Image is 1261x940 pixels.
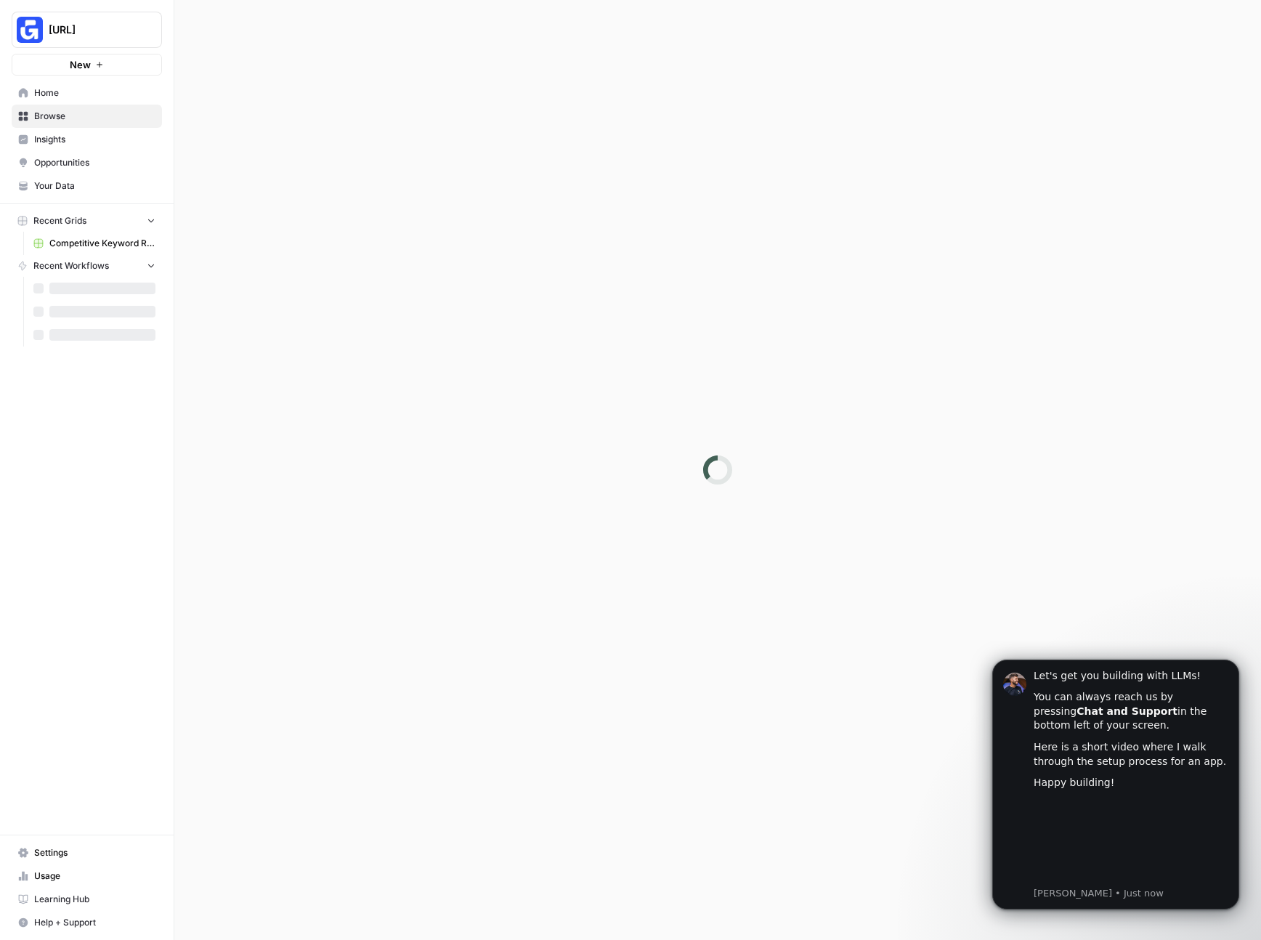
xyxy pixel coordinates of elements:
span: Help + Support [34,916,155,929]
a: Competitive Keyword Research & Analysis Grid [27,232,162,255]
span: Settings [34,846,155,859]
a: Insights [12,128,162,151]
a: Home [12,81,162,105]
span: Usage [34,870,155,883]
button: Help + Support [12,911,162,934]
span: Your Data [34,179,155,193]
span: [URL] [49,23,137,37]
button: Recent Workflows [12,255,162,277]
span: Opportunities [34,156,155,169]
a: Opportunities [12,151,162,174]
a: Settings [12,841,162,864]
button: New [12,54,162,76]
img: Genstore.ai Logo [17,17,43,43]
span: New [70,57,91,72]
a: Browse [12,105,162,128]
button: Recent Grids [12,210,162,232]
button: Workspace: Genstore.ai [12,12,162,48]
a: Usage [12,864,162,888]
span: Home [34,86,155,100]
span: Insights [34,133,155,146]
a: Learning Hub [12,888,162,911]
a: Your Data [12,174,162,198]
span: Recent Grids [33,214,86,227]
iframe: youtube [63,156,258,243]
span: Learning Hub [34,893,155,906]
p: Message from Steven, sent Just now [63,246,258,259]
span: Browse [34,110,155,123]
span: Recent Workflows [33,259,109,272]
span: Competitive Keyword Research & Analysis Grid [49,237,155,250]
